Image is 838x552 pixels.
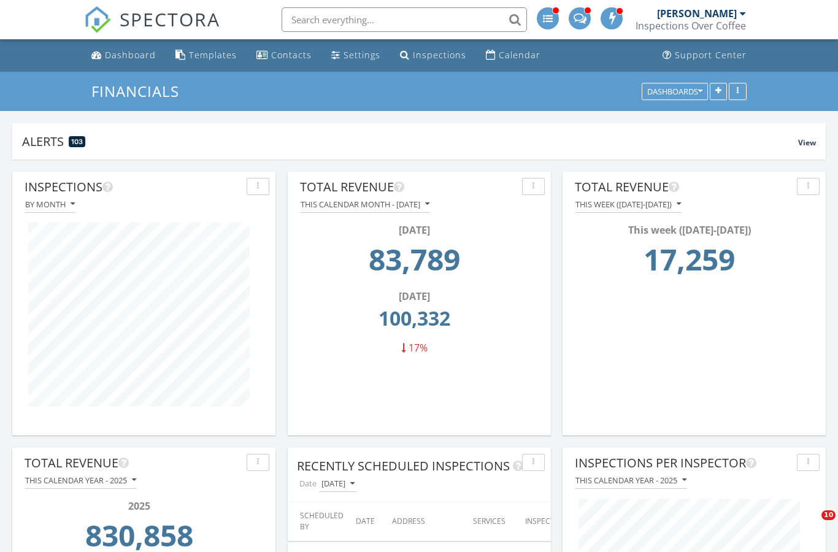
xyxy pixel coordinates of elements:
[579,223,800,237] div: This week ([DATE]-[DATE])
[413,49,466,61] div: Inspections
[319,476,357,493] button: [DATE]
[120,6,220,32] span: SPECTORA
[25,196,75,213] button: By month
[304,223,525,237] div: [DATE]
[189,49,237,61] div: Templates
[409,341,428,355] span: 17%
[579,237,800,289] td: 17259.3
[575,178,792,196] div: Total Revenue
[304,289,525,304] div: [DATE]
[575,454,792,472] div: Inspections Per Inspector
[304,304,525,340] td: 100332.32
[386,502,467,542] th: Address
[105,49,156,61] div: Dashboard
[519,502,593,542] th: Inspector
[575,200,681,209] div: This week ([DATE]-[DATE])
[84,6,111,33] img: The Best Home Inspection Software - Spectora
[25,472,137,489] button: This calendar year - 2025
[252,44,317,67] a: Contacts
[84,17,220,42] a: SPECTORA
[350,502,386,542] th: Date
[499,49,540,61] div: Calendar
[821,510,836,520] span: 10
[675,49,747,61] div: Support Center
[796,510,826,540] iframe: Intercom live chat
[481,44,545,67] a: Calendar
[71,137,83,146] span: 103
[271,49,312,61] div: Contacts
[22,133,798,150] div: Alerts
[321,480,355,488] div: [DATE]
[25,178,242,196] div: Inspections
[575,196,682,213] button: This week ([DATE]-[DATE])
[658,44,752,67] a: Support Center
[171,44,242,67] a: Templates
[657,7,737,20] div: [PERSON_NAME]
[575,472,687,489] button: This calendar year - 2025
[344,49,380,61] div: Settings
[282,7,527,32] input: Search everything...
[25,454,242,472] div: Total Revenue
[636,20,746,32] div: Inspections Over Coffee
[91,81,190,101] a: Financials
[297,458,510,474] span: Recently Scheduled Inspections
[86,44,161,67] a: Dashboard
[395,44,471,67] a: Inspections
[28,499,250,513] div: 2025
[326,44,385,67] a: Settings
[288,502,350,542] th: Scheduled By
[575,476,686,485] div: This calendar year - 2025
[25,476,136,485] div: This calendar year - 2025
[642,83,708,100] button: Dashboards
[297,475,319,492] label: Date
[300,178,517,196] div: Total Revenue
[304,237,525,289] td: 83789.48
[301,200,429,209] div: This calendar month - [DATE]
[25,200,75,209] div: By month
[798,137,816,148] span: View
[647,87,702,96] div: Dashboards
[300,196,430,213] button: This calendar month - [DATE]
[467,502,519,542] th: Services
